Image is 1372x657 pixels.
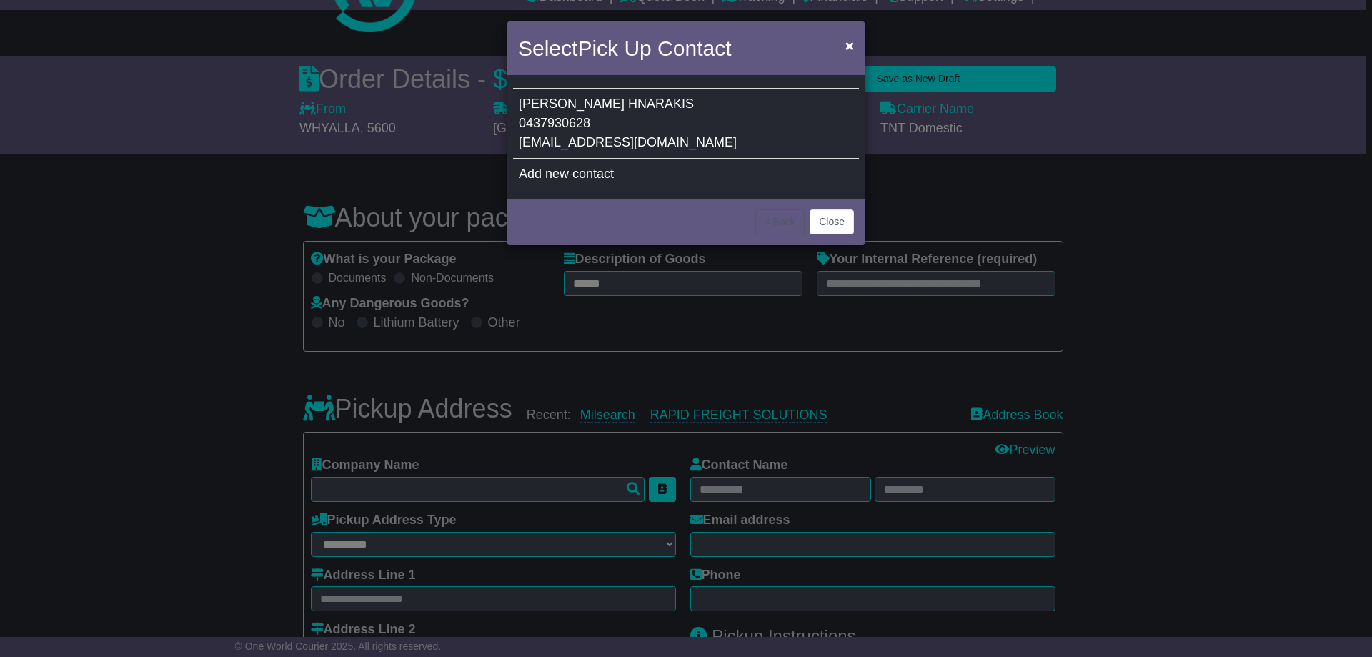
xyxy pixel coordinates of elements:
button: Close [838,31,861,60]
h4: Select [518,32,731,64]
span: Add new contact [519,167,614,181]
span: 0437930628 [519,116,590,130]
span: HNARAKIS [628,97,694,111]
span: Contact [657,36,731,60]
button: Close [810,209,854,234]
span: [EMAIL_ADDRESS][DOMAIN_NAME] [519,135,737,149]
span: × [845,37,854,54]
span: Pick Up [577,36,651,60]
button: < Back [755,209,805,234]
span: [PERSON_NAME] [519,97,625,111]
